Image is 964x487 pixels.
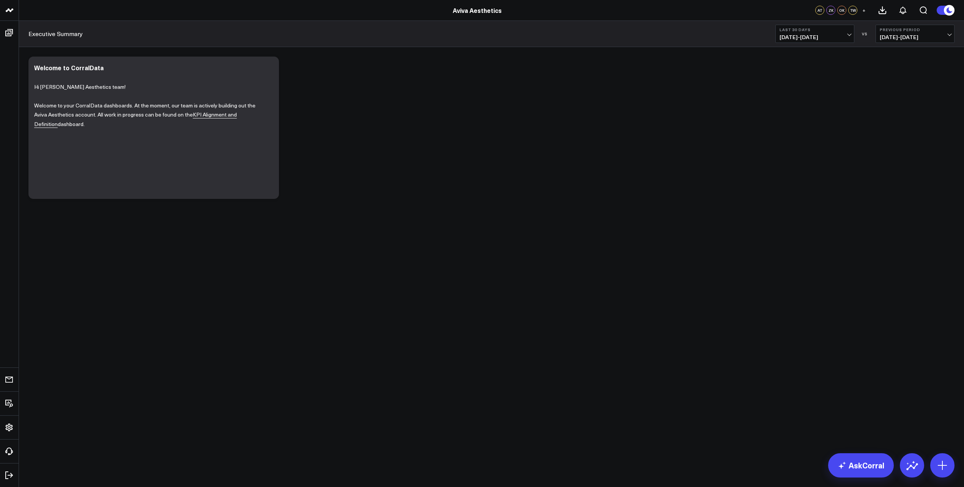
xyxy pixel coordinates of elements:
[775,25,854,43] button: Last 30 Days[DATE]-[DATE]
[28,30,83,38] a: Executive Summary
[34,101,268,129] p: Welcome to your CorralData dashboards. At the moment, our team is actively building out the Aviva...
[858,32,872,36] div: VS
[859,6,868,15] button: +
[780,27,850,32] b: Last 30 Days
[876,25,955,43] button: Previous Period[DATE]-[DATE]
[815,6,824,15] div: AT
[34,63,104,72] div: Welcome to CorralData
[880,34,950,40] span: [DATE] - [DATE]
[826,6,835,15] div: ZK
[34,82,268,92] p: Hi [PERSON_NAME] Aesthetics team!
[453,6,502,14] a: Aviva Aesthetics
[848,6,857,15] div: TW
[862,8,866,13] span: +
[828,453,894,478] a: AskCorral
[34,111,237,128] a: KPI Alignment and Definition
[880,27,950,32] b: Previous Period
[837,6,846,15] div: OK
[780,34,850,40] span: [DATE] - [DATE]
